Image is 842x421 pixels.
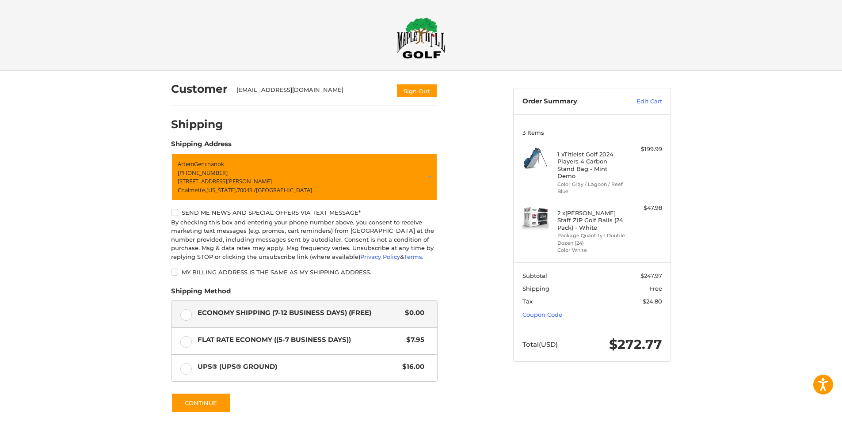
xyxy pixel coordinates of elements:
iframe: Google Customer Reviews [769,397,842,421]
div: $47.98 [627,204,662,212]
span: $16.00 [398,362,424,372]
span: Total (USD) [522,340,558,349]
legend: Shipping Address [171,139,232,153]
img: Maple Hill Golf [397,17,446,59]
span: UPS® (UPS® Ground) [198,362,398,372]
a: Terms [404,253,422,260]
span: Free [649,285,662,292]
span: [PHONE_NUMBER] [178,169,228,177]
span: Flat Rate Economy ((5-7 Business Days)) [198,335,402,345]
h3: Order Summary [522,97,617,106]
button: Continue [171,393,231,413]
label: Send me news and special offers via text message* [171,209,438,216]
h4: 1 x Titleist Golf 2024 Players 4 Carbon Stand Bag - Mint Demo [557,151,625,179]
label: My billing address is the same as my shipping address. [171,269,438,276]
span: [GEOGRAPHIC_DATA] [256,186,312,194]
h4: 2 x [PERSON_NAME] Staff ZIP Golf Balls (24 Pack) - White [557,209,625,231]
legend: Shipping Method [171,286,231,300]
li: Package Quantity 1 Double Dozen (24) [557,232,625,247]
a: Edit Cart [617,97,662,106]
div: By checking this box and entering your phone number above, you consent to receive marketing text ... [171,218,438,262]
a: Enter or select a different address [171,153,438,201]
span: Genchanok [194,160,224,168]
span: Economy Shipping (7-12 Business Days) (Free) [198,308,401,318]
span: $247.97 [640,272,662,279]
span: Tax [522,298,533,305]
h2: Shipping [171,118,223,131]
button: Sign Out [396,83,438,98]
span: $272.77 [609,336,662,353]
span: $7.95 [402,335,424,345]
a: Privacy Policy [360,253,400,260]
span: Subtotal [522,272,547,279]
span: [US_STATE], [206,186,237,194]
span: $24.80 [643,298,662,305]
span: Shipping [522,285,549,292]
div: [EMAIL_ADDRESS][DOMAIN_NAME] [236,86,388,98]
span: 70043 / [237,186,256,194]
span: Chalmette, [178,186,206,194]
span: $0.00 [400,308,424,318]
li: Color Gray / Lagoon / Reef Blue [557,181,625,195]
h3: 3 Items [522,129,662,136]
li: Color White [557,247,625,254]
a: Coupon Code [522,311,562,318]
span: [STREET_ADDRESS][PERSON_NAME] [178,177,272,185]
div: $199.99 [627,145,662,154]
h2: Customer [171,82,228,96]
span: Artem [178,160,194,168]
